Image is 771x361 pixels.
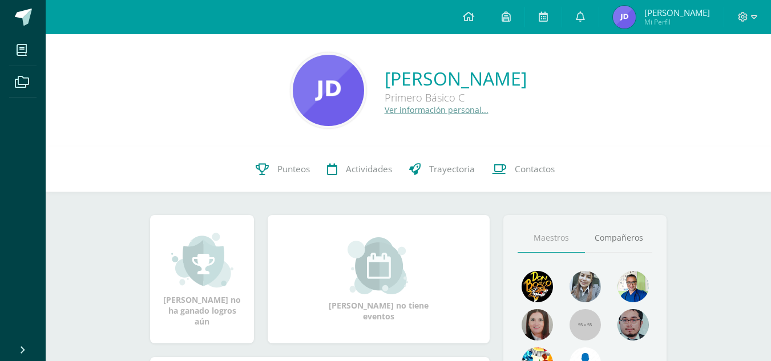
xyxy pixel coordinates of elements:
a: [PERSON_NAME] [385,66,527,91]
img: achievement_small.png [171,232,233,289]
div: [PERSON_NAME] no ha ganado logros aún [162,232,243,327]
div: [PERSON_NAME] no tiene eventos [322,237,436,322]
img: 10741f48bcca31577cbcd80b61dad2f3.png [617,271,649,302]
img: 55x55 [570,309,601,340]
img: 29fc2a48271e3f3676cb2cb292ff2552.png [522,271,553,302]
a: Trayectoria [401,147,483,192]
a: Actividades [318,147,401,192]
span: Actividades [346,163,392,175]
a: Contactos [483,147,563,192]
span: Contactos [515,163,555,175]
img: 67c3d6f6ad1c930a517675cdc903f95f.png [522,309,553,340]
span: Trayectoria [429,163,475,175]
a: Punteos [247,147,318,192]
span: [PERSON_NAME] [644,7,710,18]
a: Maestros [518,224,585,253]
img: event_small.png [348,237,410,294]
a: Ver información personal... [385,104,489,115]
span: Punteos [277,163,310,175]
img: 45bd7986b8947ad7e5894cbc9b781108.png [570,271,601,302]
img: 90db8e79d89325e3faf2b49fdd2737b6.png [293,55,364,126]
img: d0e54f245e8330cebada5b5b95708334.png [617,309,649,340]
div: Primero Básico C [385,91,527,104]
a: Compañeros [585,224,652,253]
img: c0ef1fb49d5dbfcf3871512e26dcd321.png [613,6,636,29]
span: Mi Perfil [644,17,710,27]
